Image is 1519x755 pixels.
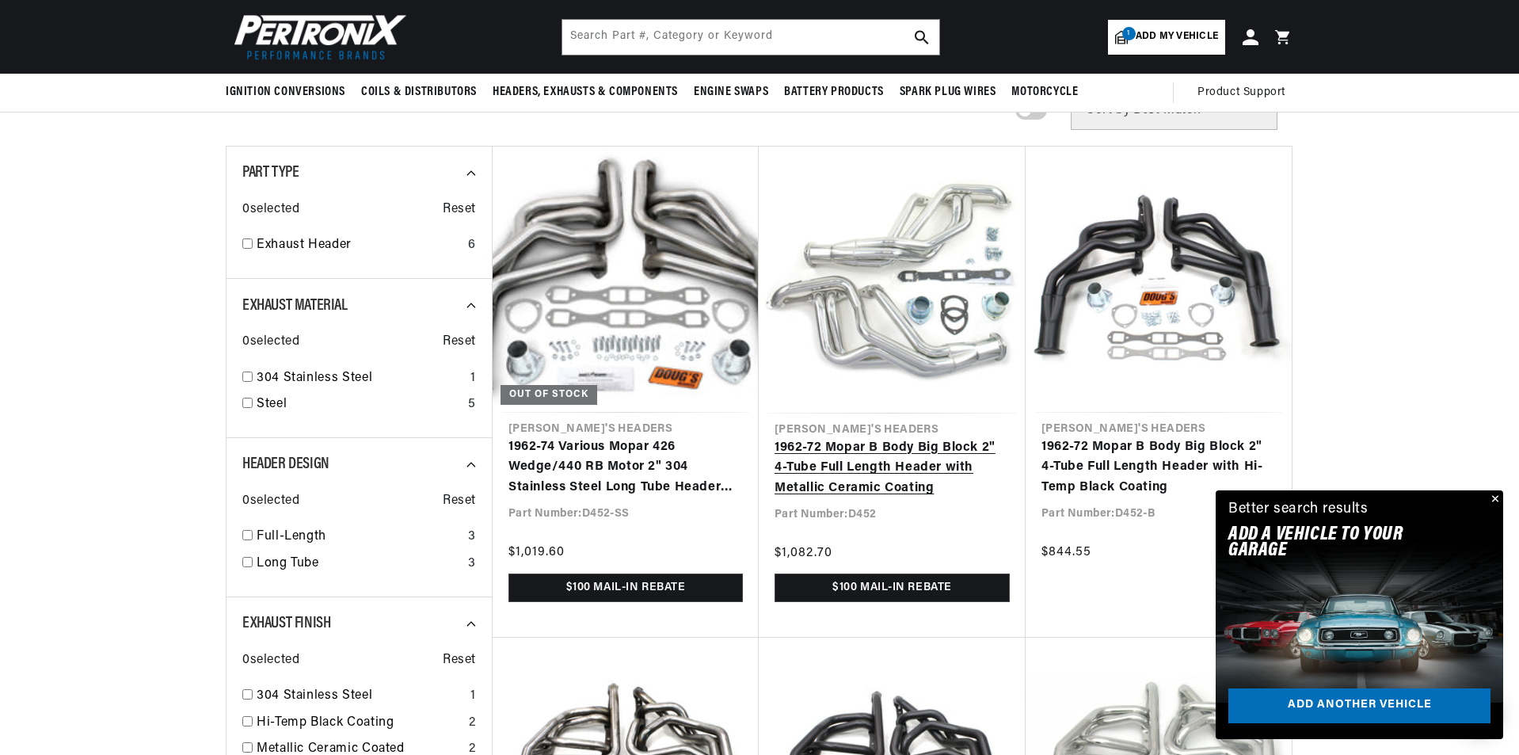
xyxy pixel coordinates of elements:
[226,84,345,101] span: Ignition Conversions
[485,74,686,111] summary: Headers, Exhausts & Components
[904,20,939,55] button: search button
[242,456,329,472] span: Header Design
[443,491,476,512] span: Reset
[468,554,476,574] div: 3
[892,74,1004,111] summary: Spark Plug Wires
[257,527,462,547] a: Full-Length
[776,74,892,111] summary: Battery Products
[1228,688,1490,724] a: Add another vehicle
[257,713,463,734] a: Hi-Temp Black Coating
[226,10,408,64] img: Pertronix
[1484,490,1503,509] button: Close
[443,200,476,220] span: Reset
[468,395,476,415] div: 5
[257,686,464,707] a: 304 Stainless Steel
[257,554,462,574] a: Long Tube
[1011,84,1078,101] span: Motorcycle
[1108,20,1225,55] a: 1Add my vehicle
[900,84,996,101] span: Spark Plug Wires
[257,368,464,389] a: 304 Stainless Steel
[1136,29,1218,44] span: Add my vehicle
[1122,27,1136,40] span: 1
[242,298,348,314] span: Exhaust Material
[242,650,299,671] span: 0 selected
[468,235,476,256] div: 6
[1228,498,1369,521] div: Better search results
[470,368,476,389] div: 1
[257,395,462,415] a: Steel
[468,527,476,547] div: 3
[694,84,768,101] span: Engine Swaps
[493,84,678,101] span: Headers, Exhausts & Components
[784,84,884,101] span: Battery Products
[242,616,330,631] span: Exhaust Finish
[469,713,476,734] div: 2
[562,20,939,55] input: Search Part #, Category or Keyword
[361,84,477,101] span: Coils & Distributors
[242,491,299,512] span: 0 selected
[242,200,299,220] span: 0 selected
[1228,527,1451,559] h2: Add A VEHICLE to your garage
[470,686,476,707] div: 1
[1003,74,1086,111] summary: Motorcycle
[443,332,476,353] span: Reset
[242,165,299,181] span: Part Type
[508,437,743,498] a: 1962-74 Various Mopar 426 Wedge/440 RB Motor 2" 304 Stainless Steel Long Tube Header with 3 1/2" ...
[775,438,1010,499] a: 1962-72 Mopar B Body Big Block 2" 4-Tube Full Length Header with Metallic Ceramic Coating
[1197,74,1293,112] summary: Product Support
[353,74,485,111] summary: Coils & Distributors
[686,74,776,111] summary: Engine Swaps
[815,103,858,115] span: 6 results
[257,235,462,256] a: Exhaust Header
[1041,437,1276,498] a: 1962-72 Mopar B Body Big Block 2" 4-Tube Full Length Header with Hi-Temp Black Coating
[226,74,353,111] summary: Ignition Conversions
[242,332,299,353] span: 0 selected
[443,650,476,671] span: Reset
[1197,84,1285,101] span: Product Support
